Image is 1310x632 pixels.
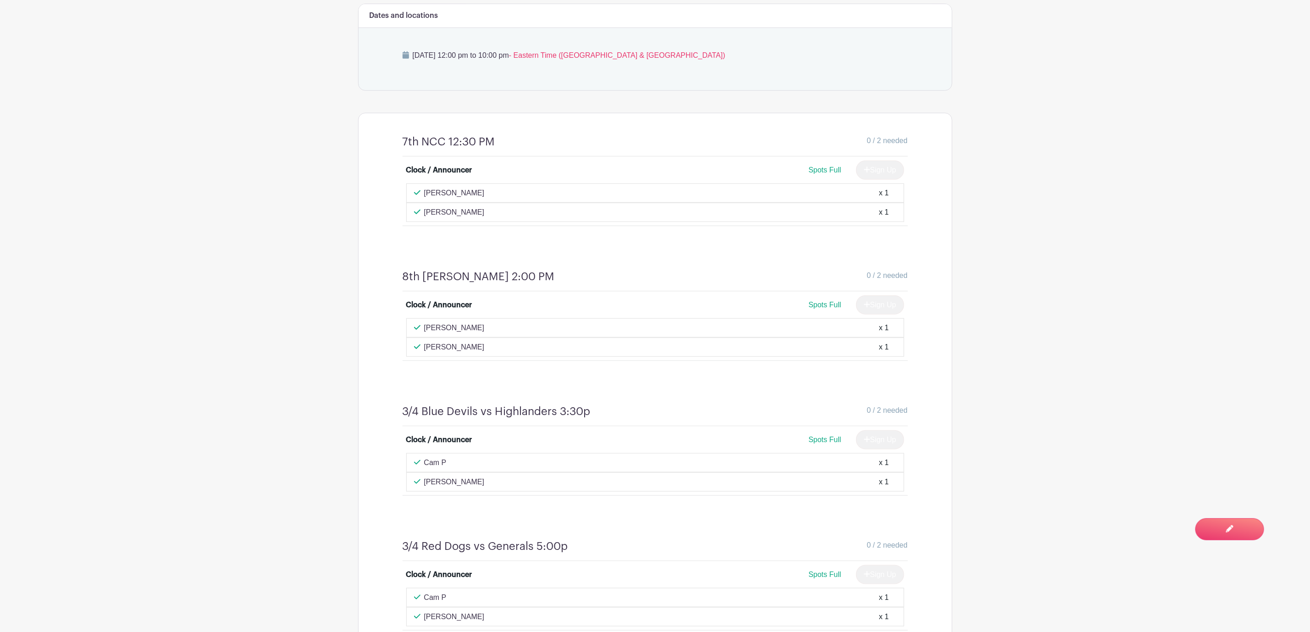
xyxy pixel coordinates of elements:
p: [PERSON_NAME] [424,611,485,622]
div: Clock / Announcer [406,434,472,445]
div: x 1 [879,188,889,199]
h4: 7th NCC 12:30 PM [403,135,495,149]
p: [PERSON_NAME] [424,342,485,353]
span: 0 / 2 needed [867,135,908,146]
div: x 1 [879,342,889,353]
div: x 1 [879,207,889,218]
span: 0 / 2 needed [867,540,908,551]
p: [PERSON_NAME] [424,322,485,333]
span: Spots Full [808,301,841,309]
h6: Dates and locations [370,11,438,20]
div: Clock / Announcer [406,165,472,176]
div: Clock / Announcer [406,569,472,580]
div: x 1 [879,592,889,603]
div: x 1 [879,322,889,333]
span: Spots Full [808,571,841,578]
p: [PERSON_NAME] [424,188,485,199]
h4: 8th [PERSON_NAME] 2:00 PM [403,270,555,283]
p: [PERSON_NAME] [424,207,485,218]
div: Clock / Announcer [406,299,472,310]
span: 0 / 2 needed [867,405,908,416]
span: Spots Full [808,436,841,444]
span: 0 / 2 needed [867,270,908,281]
p: [PERSON_NAME] [424,477,485,488]
p: Cam P [424,457,447,468]
h4: 3/4 Red Dogs vs Generals 5:00p [403,540,568,553]
div: x 1 [879,457,889,468]
span: - Eastern Time ([GEOGRAPHIC_DATA] & [GEOGRAPHIC_DATA]) [509,51,725,59]
p: Cam P [424,592,447,603]
div: x 1 [879,477,889,488]
div: x 1 [879,611,889,622]
h4: 3/4 Blue Devils vs Highlanders 3:30p [403,405,591,418]
span: Spots Full [808,166,841,174]
p: [DATE] 12:00 pm to 10:00 pm [403,50,908,61]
